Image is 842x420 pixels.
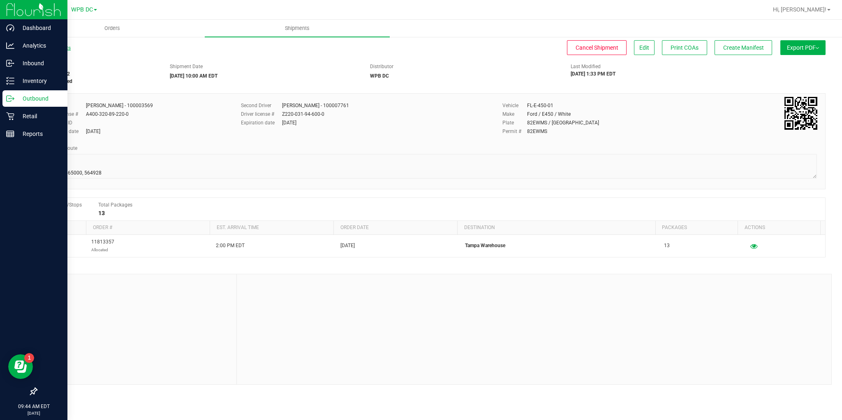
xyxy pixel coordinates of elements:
span: 11813357 [91,238,114,254]
p: Outbound [14,94,64,103]
div: A400-320-89-220-0 [86,110,129,118]
inline-svg: Reports [6,130,14,138]
strong: WPB DC [370,73,389,79]
p: Retail [14,111,64,121]
qrcode: 20250819-002 [784,97,817,130]
p: Analytics [14,41,64,50]
span: Hi, [PERSON_NAME]! [773,6,826,13]
div: [DATE] [86,128,100,135]
p: Tampa Warehouse [465,242,655,250]
label: Shipment Date [170,63,203,70]
span: Create Manifest [723,44,764,51]
p: Allocated [91,246,114,254]
span: Orders [93,25,131,32]
inline-svg: Dashboard [6,24,14,32]
a: Orders [20,20,205,37]
span: 13 [664,242,670,250]
button: Print COAs [662,40,707,55]
span: [DATE] [340,242,355,250]
label: Driver license # [241,110,282,118]
label: Permit # [502,128,527,135]
a: Shipments [205,20,390,37]
span: Shipments [274,25,321,32]
span: Notes [43,280,230,290]
div: [DATE] [282,119,296,126]
button: Export PDF [780,40,826,55]
span: WPB DC [71,6,93,13]
p: Inbound [14,58,64,68]
iframe: Resource center [8,354,33,379]
label: Last Modified [571,63,601,70]
th: Est. arrival time [210,221,333,235]
th: Order # [86,221,210,235]
div: [PERSON_NAME] - 100003569 [86,102,153,109]
p: Inventory [14,76,64,86]
div: 82EWMS / [GEOGRAPHIC_DATA] [527,119,599,126]
p: 09:44 AM EDT [4,403,64,410]
p: Dashboard [14,23,64,33]
span: Edit [639,44,649,51]
iframe: Resource center unread badge [24,353,34,363]
div: Z220-031-94-600-0 [282,110,324,118]
inline-svg: Inventory [6,77,14,85]
label: Distributor [370,63,393,70]
button: Edit [634,40,655,55]
label: Expiration date [241,119,282,126]
span: 2:00 PM EDT [216,242,245,250]
p: [DATE] [4,410,64,416]
strong: [DATE] 1:33 PM EDT [571,71,615,77]
div: [PERSON_NAME] - 100007761 [282,102,349,109]
p: Reports [14,129,64,139]
inline-svg: Inbound [6,59,14,67]
span: Print COAs [671,44,699,51]
label: Second Driver [241,102,282,109]
span: Total Packages [98,202,132,208]
th: Destination [457,221,655,235]
th: Actions [738,221,820,235]
div: 82EWMS [527,128,547,135]
label: Vehicle [502,102,527,109]
strong: [DATE] 10:00 AM EDT [170,73,217,79]
label: Plate [502,119,527,126]
strong: 13 [98,210,105,216]
inline-svg: Outbound [6,94,14,103]
th: Packages [655,221,738,235]
label: Make [502,110,527,118]
th: Order date [333,221,457,235]
inline-svg: Analytics [6,41,14,50]
button: Create Manifest [715,40,772,55]
div: FL-E-450-01 [527,102,553,109]
span: Cancel Shipment [576,44,618,51]
button: Cancel Shipment [567,40,627,55]
inline-svg: Retail [6,112,14,120]
img: Scan me! [784,97,817,130]
span: Shipment # [36,63,157,70]
div: Ford / E450 / White [527,110,571,118]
